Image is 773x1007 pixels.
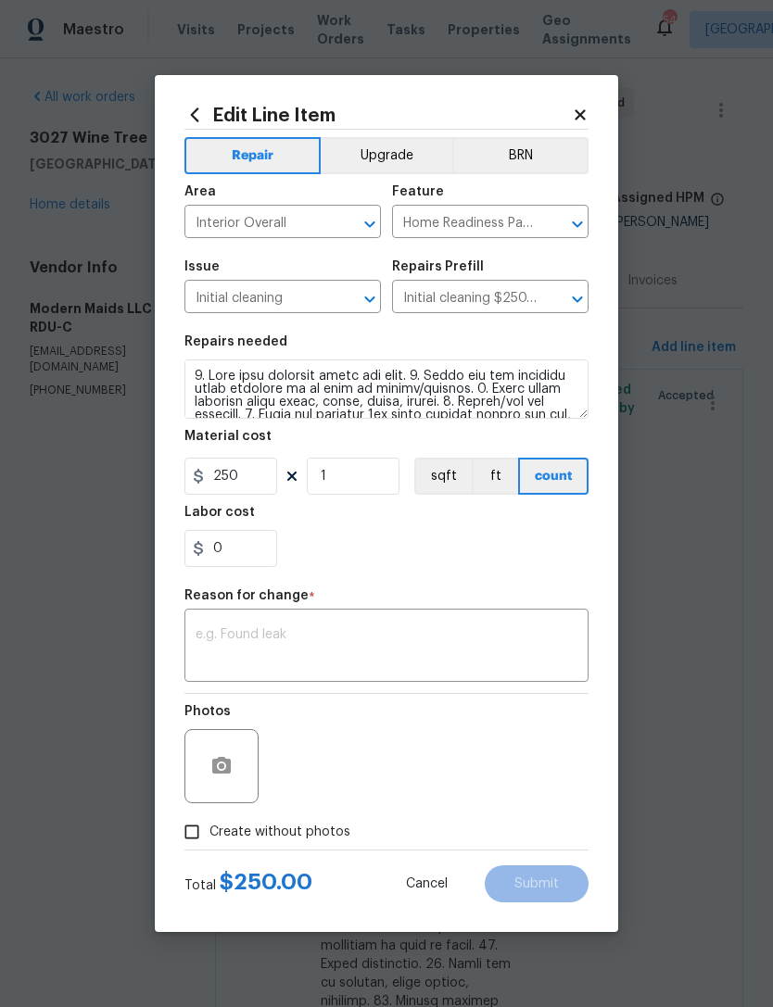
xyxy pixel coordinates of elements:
[485,865,589,902] button: Submit
[518,458,589,495] button: count
[184,137,321,174] button: Repair
[564,286,590,312] button: Open
[452,137,589,174] button: BRN
[184,589,309,602] h5: Reason for change
[392,185,444,198] h5: Feature
[184,359,589,419] textarea: 9. Lore ipsu dolorsit ametc adi elit. 9. Seddo eiu tem incididu utlab etdolore ma al enim ad mini...
[184,705,231,718] h5: Photos
[184,260,220,273] h5: Issue
[184,185,216,198] h5: Area
[392,260,484,273] h5: Repairs Prefill
[414,458,472,495] button: sqft
[357,211,383,237] button: Open
[406,877,448,891] span: Cancel
[376,865,477,902] button: Cancel
[220,871,312,893] span: $ 250.00
[514,877,559,891] span: Submit
[357,286,383,312] button: Open
[184,335,287,348] h5: Repairs needed
[184,873,312,895] div: Total
[209,823,350,842] span: Create without photos
[184,105,572,125] h2: Edit Line Item
[564,211,590,237] button: Open
[321,137,453,174] button: Upgrade
[184,506,255,519] h5: Labor cost
[184,430,272,443] h5: Material cost
[472,458,518,495] button: ft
